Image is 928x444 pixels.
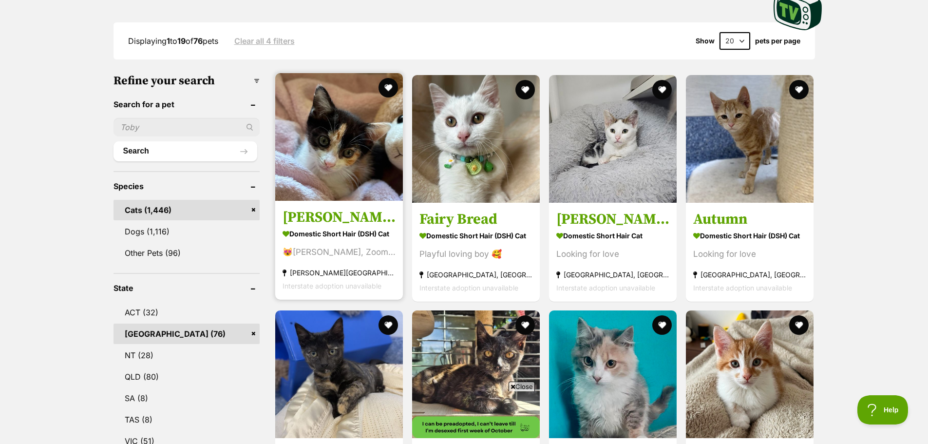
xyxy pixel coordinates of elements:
[419,283,518,291] span: Interstate adoption unavailable
[114,74,260,88] h3: Refine your search
[549,202,677,301] a: [PERSON_NAME] Domestic Short Hair Cat Looking for love [GEOGRAPHIC_DATA], [GEOGRAPHIC_DATA] Inter...
[275,73,403,201] img: Marceline - Domestic Short Hair (DSH) Cat
[114,302,260,323] a: ACT (32)
[275,200,403,299] a: [PERSON_NAME] Domestic Short Hair (DSH) Cat 😻[PERSON_NAME], Zoomies Queen👑 [PERSON_NAME][GEOGRAPH...
[114,324,260,344] a: [GEOGRAPHIC_DATA] (76)
[419,268,532,281] strong: [GEOGRAPHIC_DATA], [GEOGRAPHIC_DATA]
[549,310,677,438] img: Sunflower - Domestic Medium Hair (DMH) Cat
[693,268,806,281] strong: [GEOGRAPHIC_DATA], [GEOGRAPHIC_DATA]
[114,118,260,136] input: Toby
[509,382,535,391] span: Close
[556,283,655,291] span: Interstate adoption unavailable
[114,367,260,387] a: QLD (80)
[686,310,814,438] img: Rito - Domestic Short Hair (DSH) Cat
[755,37,800,45] label: pets per page
[167,36,170,46] strong: 1
[114,221,260,242] a: Dogs (1,116)
[419,210,532,228] h3: Fairy Bread
[412,202,540,301] a: Fairy Bread Domestic Short Hair (DSH) Cat Playful loving boy 🥰 [GEOGRAPHIC_DATA], [GEOGRAPHIC_DAT...
[652,315,672,335] button: favourite
[114,409,260,430] a: TAS (8)
[193,36,203,46] strong: 76
[128,36,218,46] span: Displaying to of pets
[114,243,260,263] a: Other Pets (96)
[275,310,403,438] img: Spring - Domestic Short Hair (DSH) Cat
[686,202,814,301] a: Autumn Domestic Short Hair (DSH) Cat Looking for love [GEOGRAPHIC_DATA], [GEOGRAPHIC_DATA] Inters...
[283,245,396,258] div: 😻[PERSON_NAME], Zoomies Queen👑
[287,395,642,439] iframe: Advertisement
[652,80,672,99] button: favourite
[549,75,677,203] img: Jensen - Domestic Short Hair Cat
[693,210,806,228] h3: Autumn
[419,247,532,260] div: Playful loving boy 🥰
[114,182,260,191] header: Species
[379,315,398,335] button: favourite
[114,284,260,292] header: State
[419,228,532,242] strong: Domestic Short Hair (DSH) Cat
[556,228,669,242] strong: Domestic Short Hair Cat
[114,388,260,408] a: SA (8)
[234,37,295,45] a: Clear all 4 filters
[515,80,535,99] button: favourite
[556,210,669,228] h3: [PERSON_NAME]
[114,200,260,220] a: Cats (1,446)
[790,80,809,99] button: favourite
[693,283,792,291] span: Interstate adoption unavailable
[114,345,260,366] a: NT (28)
[515,315,535,335] button: favourite
[790,315,809,335] button: favourite
[556,268,669,281] strong: [GEOGRAPHIC_DATA], [GEOGRAPHIC_DATA]
[283,266,396,279] strong: [PERSON_NAME][GEOGRAPHIC_DATA], [GEOGRAPHIC_DATA]
[556,247,669,260] div: Looking for love
[693,247,806,260] div: Looking for love
[114,100,260,109] header: Search for a pet
[114,141,257,161] button: Search
[696,37,715,45] span: Show
[693,228,806,242] strong: Domestic Short Hair (DSH) Cat
[379,78,398,97] button: favourite
[283,208,396,226] h3: [PERSON_NAME]
[686,75,814,203] img: Autumn - Domestic Short Hair (DSH) Cat
[857,395,909,425] iframe: Help Scout Beacon - Open
[177,36,186,46] strong: 19
[412,310,540,438] img: Ally - Domestic Short Hair (DSH) Cat
[283,281,381,290] span: Interstate adoption unavailable
[283,226,396,240] strong: Domestic Short Hair (DSH) Cat
[412,75,540,203] img: Fairy Bread - Domestic Short Hair (DSH) Cat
